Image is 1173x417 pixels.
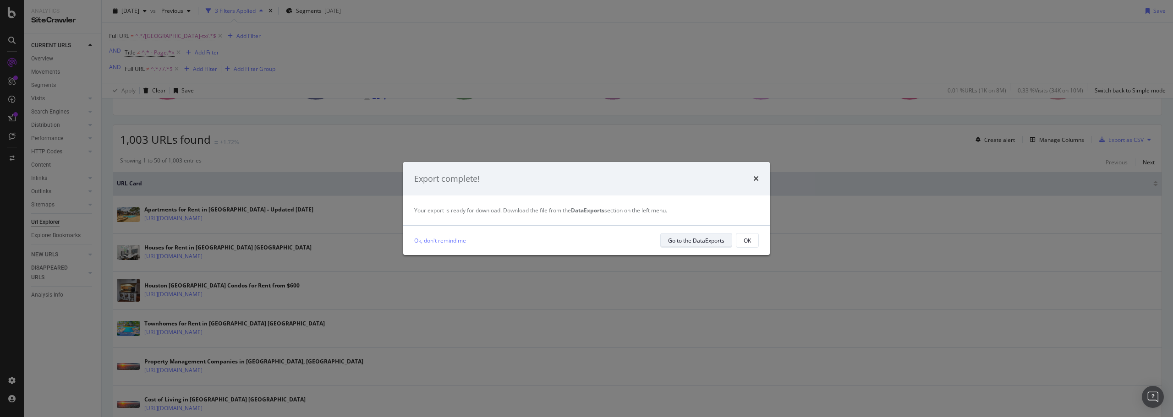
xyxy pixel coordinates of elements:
div: Your export is ready for download. Download the file from the [414,206,759,214]
div: Open Intercom Messenger [1142,386,1164,408]
div: Go to the DataExports [668,237,724,244]
span: section on the left menu. [571,206,667,214]
div: OK [744,237,751,244]
strong: DataExports [571,206,604,214]
div: modal [403,162,770,255]
a: Ok, don't remind me [414,236,466,245]
button: Go to the DataExports [660,233,732,248]
button: OK [736,233,759,248]
div: Export complete! [414,173,480,185]
div: times [753,173,759,185]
